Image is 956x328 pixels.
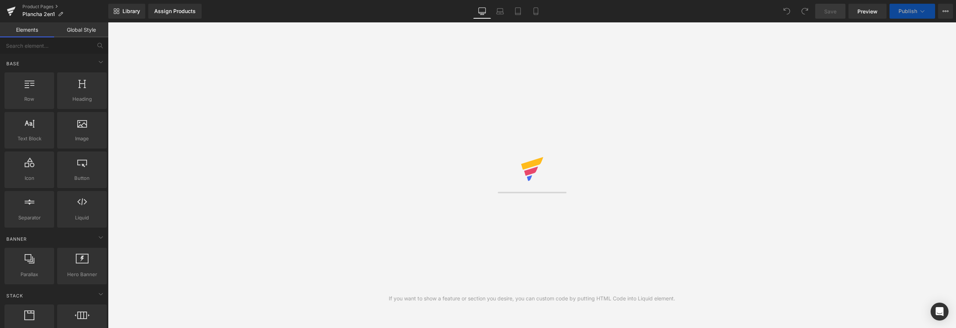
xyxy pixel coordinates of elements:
[22,4,108,10] a: Product Pages
[22,11,55,17] span: Plancha 2en1
[491,4,509,19] a: Laptop
[6,60,20,67] span: Base
[931,303,949,321] div: Open Intercom Messenger
[6,235,28,243] span: Banner
[779,4,794,19] button: Undo
[7,135,52,143] span: Text Block
[122,8,140,15] span: Library
[54,22,108,37] a: Global Style
[59,135,105,143] span: Image
[527,4,545,19] a: Mobile
[857,7,878,15] span: Preview
[7,95,52,103] span: Row
[898,8,917,14] span: Publish
[509,4,527,19] a: Tablet
[59,271,105,278] span: Hero Banner
[890,4,935,19] button: Publish
[6,292,24,299] span: Stack
[824,7,836,15] span: Save
[7,214,52,222] span: Separator
[59,214,105,222] span: Liquid
[108,4,145,19] a: New Library
[7,271,52,278] span: Parallax
[389,294,675,303] div: If you want to show a feature or section you desire, you can custom code by putting HTML Code int...
[7,174,52,182] span: Icon
[848,4,887,19] a: Preview
[797,4,812,19] button: Redo
[938,4,953,19] button: More
[59,174,105,182] span: Button
[59,95,105,103] span: Heading
[154,8,196,14] div: Assign Products
[473,4,491,19] a: Desktop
